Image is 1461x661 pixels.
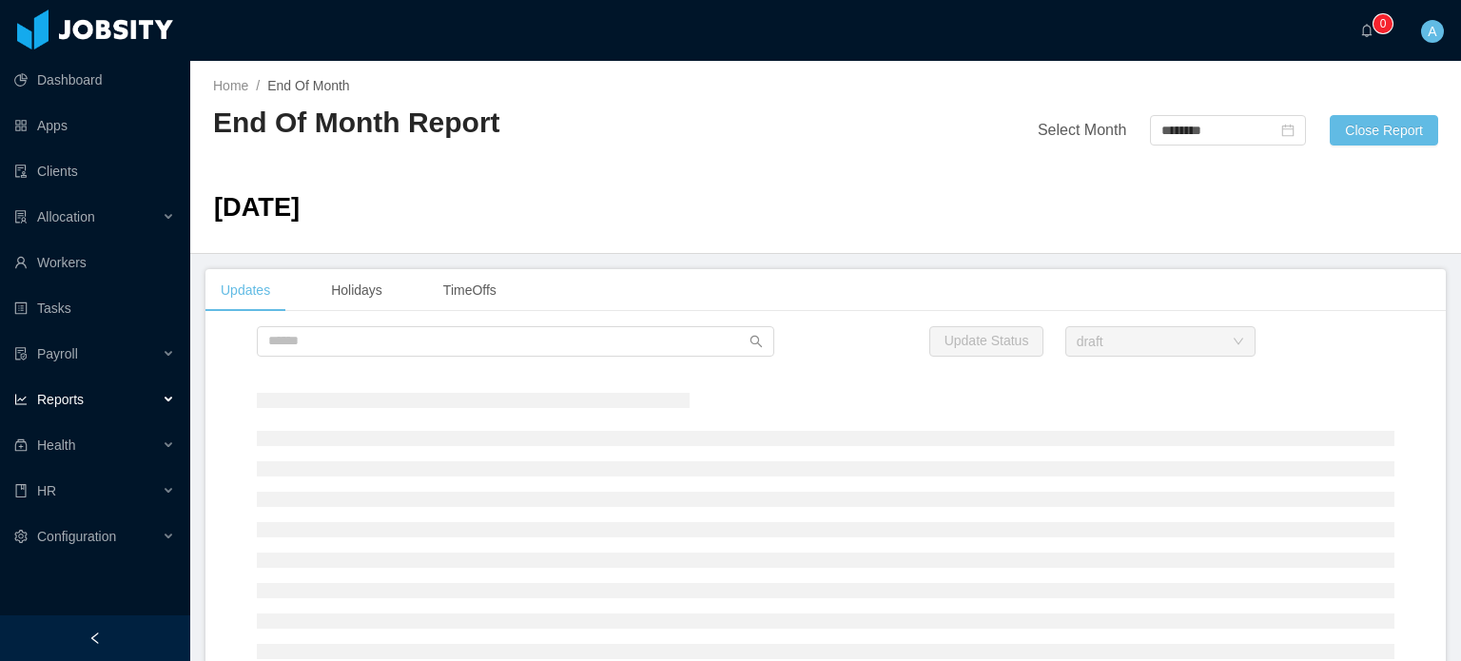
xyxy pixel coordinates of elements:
button: Close Report [1330,115,1438,146]
span: HR [37,483,56,498]
a: icon: userWorkers [14,243,175,282]
i: icon: solution [14,210,28,224]
span: Configuration [37,529,116,544]
i: icon: search [750,335,763,348]
a: icon: pie-chartDashboard [14,61,175,99]
i: icon: file-protect [14,347,28,360]
a: Home [213,78,248,93]
span: / [256,78,260,93]
span: Reports [37,392,84,407]
span: A [1428,20,1436,43]
i: icon: calendar [1281,124,1295,137]
div: TimeOffs [428,269,512,312]
span: Health [37,437,75,453]
div: Updates [205,269,285,312]
span: Select Month [1038,122,1126,138]
span: Payroll [37,346,78,361]
i: icon: book [14,484,28,497]
a: icon: appstoreApps [14,107,175,145]
a: icon: profileTasks [14,289,175,327]
div: Holidays [316,269,398,312]
i: icon: medicine-box [14,438,28,452]
a: icon: auditClients [14,152,175,190]
i: icon: line-chart [14,393,28,406]
span: Allocation [37,209,95,224]
span: [DATE] [214,192,300,222]
sup: 0 [1373,14,1393,33]
i: icon: down [1233,336,1244,349]
span: End Of Month [267,78,349,93]
i: icon: bell [1360,24,1373,37]
i: icon: setting [14,530,28,543]
div: draft [1077,327,1103,356]
h2: End Of Month Report [213,104,826,143]
button: Update Status [929,326,1044,357]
